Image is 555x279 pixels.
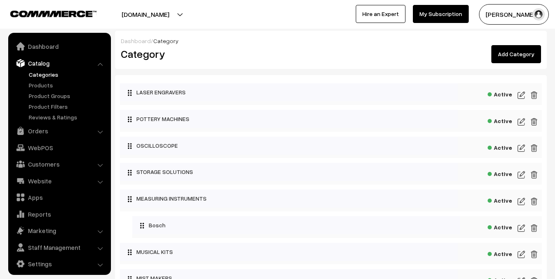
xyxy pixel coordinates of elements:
a: Marketing [10,223,108,238]
a: My Subscription [413,5,469,23]
div: MEASURING INSTRUMENTS [120,190,458,208]
div: MUSICAL KITS [120,243,458,261]
div: LASER ENGRAVERS [120,83,458,101]
a: Add Category [491,45,541,63]
span: Active [488,221,512,231]
img: edit [518,197,525,206]
span: Active [488,142,512,152]
a: Settings [10,256,108,271]
span: Active [488,248,512,258]
a: COMMMERCE [10,8,82,18]
a: Website [10,174,108,188]
a: Customers [10,157,108,172]
span: Active [488,168,512,178]
span: Active [488,194,512,205]
img: drag [127,169,132,176]
img: drag [140,222,145,229]
a: Products [27,81,108,89]
h2: Category [121,48,325,60]
a: Dashboard [121,37,151,44]
button: [DOMAIN_NAME] [93,4,198,25]
a: Catalog [10,56,108,71]
div: Bosch [132,216,460,234]
img: edit [530,249,538,259]
a: Apps [10,190,108,205]
img: edit [530,223,538,233]
img: edit [518,117,525,127]
img: edit [530,170,538,180]
img: drag [127,89,132,96]
img: drag [127,116,132,123]
a: Hire an Expert [356,5,405,23]
img: edit [518,223,525,233]
div: STORAGE SOLUTIONS [120,163,458,181]
a: Reviews & Ratings [27,113,108,121]
img: drag [127,196,132,202]
a: Product Groups [27,91,108,100]
div: OSCILLOSCOPE [120,137,458,155]
img: COMMMERCE [10,11,97,17]
img: edit [518,170,525,180]
img: edit [518,143,525,153]
img: user [532,8,545,21]
a: Orders [10,123,108,138]
img: edit [530,90,538,100]
a: WebPOS [10,140,108,155]
a: Product Filters [27,102,108,111]
img: drag [127,249,132,256]
span: Active [488,115,512,125]
button: [PERSON_NAME] [479,4,549,25]
span: Active [488,88,512,98]
button: Collapse [120,190,128,205]
a: Categories [27,70,108,79]
img: edit [518,249,525,259]
img: edit [518,90,525,100]
img: edit [530,197,538,206]
span: Category [153,37,179,44]
img: edit [530,117,538,127]
img: edit [530,143,538,153]
a: Dashboard [10,39,108,54]
a: Staff Management [10,240,108,255]
a: Reports [10,207,108,222]
div: / [121,37,541,45]
img: drag [127,143,132,149]
div: POTTERY MACHINES [120,110,458,128]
